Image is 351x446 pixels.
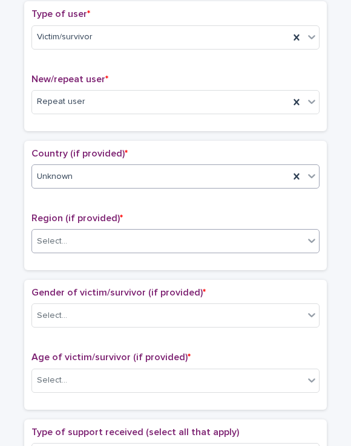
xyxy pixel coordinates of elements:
[31,288,206,297] span: Gender of victim/survivor (if provided)
[37,374,67,387] div: Select...
[31,213,123,223] span: Region (if provided)
[37,95,85,108] span: Repeat user
[37,235,67,248] div: Select...
[31,9,90,19] span: Type of user
[31,352,191,362] span: Age of victim/survivor (if provided)
[31,427,239,437] span: Type of support received (select all that apply)
[37,31,93,44] span: Victim/survivor
[31,74,108,84] span: New/repeat user
[31,149,128,158] span: Country (if provided)
[37,309,67,322] div: Select...
[37,170,73,183] span: Unknown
